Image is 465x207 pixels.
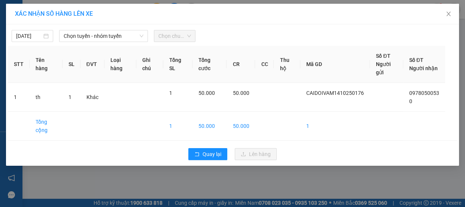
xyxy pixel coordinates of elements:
[8,83,30,112] td: 1
[198,90,215,96] span: 50.000
[104,46,136,83] th: Loại hàng
[409,57,423,63] span: Số ĐT
[306,90,364,96] span: CAIDOIVAM1410250176
[136,46,163,83] th: Ghi chú
[376,61,391,75] span: Người gửi
[235,148,277,160] button: uploadLên hàng
[30,112,63,141] td: Tổng cộng
[188,148,227,160] button: rollbackQuay lại
[69,94,72,100] span: 1
[192,112,227,141] td: 50.000
[446,11,452,17] span: close
[169,90,172,96] span: 1
[194,151,200,157] span: rollback
[64,30,143,42] span: Chọn tuyến - nhóm tuyến
[255,46,274,83] th: CC
[300,112,370,141] td: 1
[300,46,370,83] th: Mã GD
[30,83,63,112] td: th
[63,46,80,83] th: SL
[227,112,255,141] td: 50.000
[30,46,63,83] th: Tên hàng
[8,46,30,83] th: STT
[376,53,390,59] span: Số ĐT
[409,90,439,96] span: 0978050053
[158,30,191,42] span: Chọn chuyến
[227,46,255,83] th: CR
[192,46,227,83] th: Tổng cước
[232,90,249,96] span: 50.000
[203,150,221,158] span: Quay lại
[80,83,104,112] td: Khác
[16,32,42,40] input: 14/10/2025
[80,46,104,83] th: ĐVT
[409,98,412,104] span: 0
[163,46,192,83] th: Tổng SL
[438,4,459,25] button: Close
[274,46,300,83] th: Thu hộ
[163,112,192,141] td: 1
[409,65,438,71] span: Người nhận
[139,34,144,38] span: down
[15,10,93,17] span: XÁC NHẬN SỐ HÀNG LÊN XE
